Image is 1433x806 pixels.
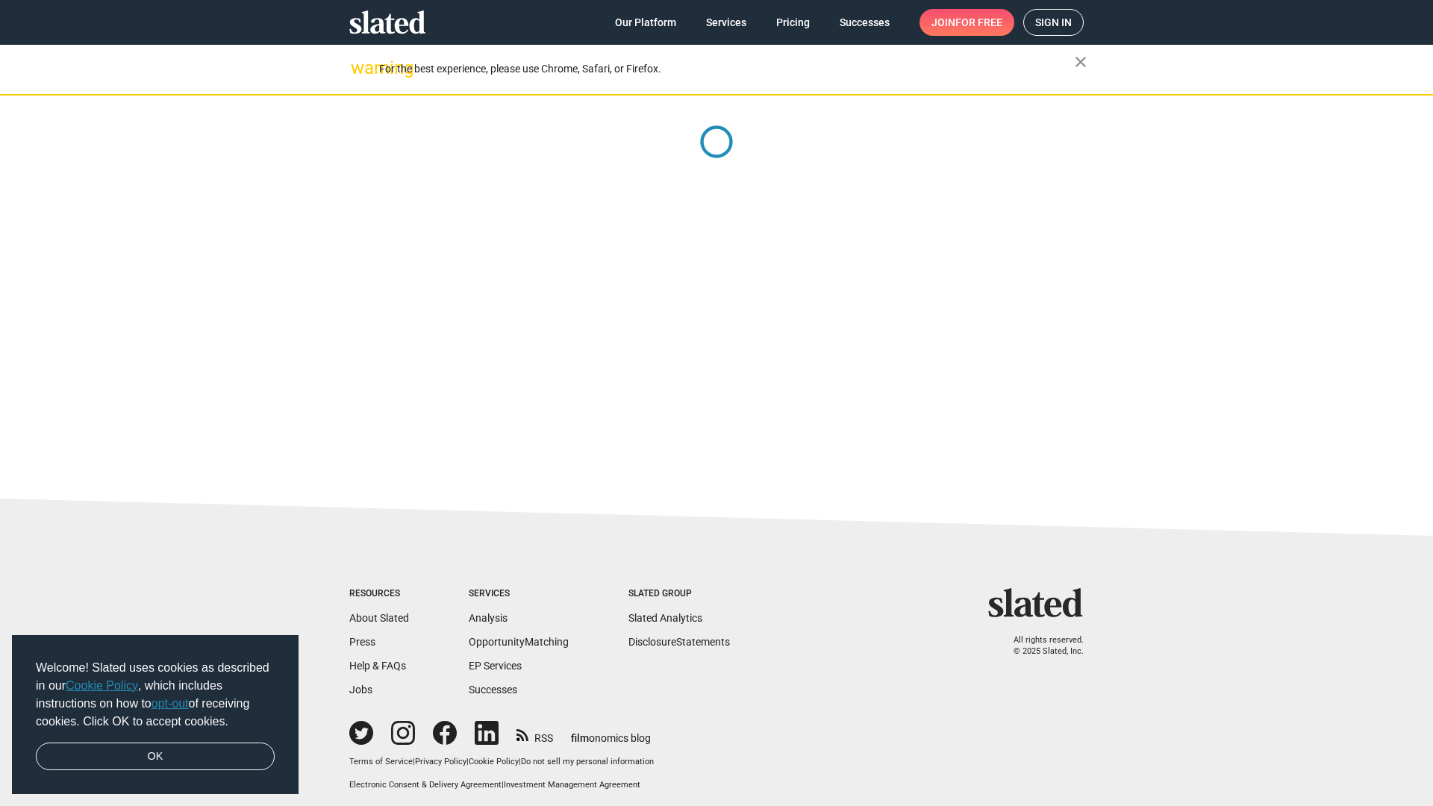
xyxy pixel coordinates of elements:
[36,659,275,731] span: Welcome! Slated uses cookies as described in our , which includes instructions on how to of recei...
[694,9,758,36] a: Services
[349,684,372,696] a: Jobs
[502,780,504,790] span: |
[571,732,589,744] span: film
[469,660,522,672] a: EP Services
[469,612,508,624] a: Analysis
[36,743,275,771] a: dismiss cookie message
[516,722,553,746] a: RSS
[469,588,569,600] div: Services
[469,636,569,648] a: OpportunityMatching
[603,9,688,36] a: Our Platform
[521,757,654,768] button: Do not sell my personal information
[349,660,406,672] a: Help & FAQs
[828,9,902,36] a: Successes
[12,635,299,795] div: cookieconsent
[349,757,413,766] a: Terms of Service
[628,636,730,648] a: DisclosureStatements
[1072,53,1090,71] mat-icon: close
[469,684,517,696] a: Successes
[1035,10,1072,35] span: Sign in
[349,588,409,600] div: Resources
[1023,9,1084,36] a: Sign in
[379,59,1075,79] div: For the best experience, please use Chrome, Safari, or Firefox.
[628,588,730,600] div: Slated Group
[349,780,502,790] a: Electronic Consent & Delivery Agreement
[706,9,746,36] span: Services
[955,9,1002,36] span: for free
[920,9,1014,36] a: Joinfor free
[998,635,1084,657] p: All rights reserved. © 2025 Slated, Inc.
[66,679,138,692] a: Cookie Policy
[504,780,640,790] a: Investment Management Agreement
[764,9,822,36] a: Pricing
[615,9,676,36] span: Our Platform
[349,636,375,648] a: Press
[519,757,521,766] span: |
[840,9,890,36] span: Successes
[413,757,415,766] span: |
[152,697,189,710] a: opt-out
[571,719,651,746] a: filmonomics blog
[628,612,702,624] a: Slated Analytics
[931,9,1002,36] span: Join
[415,757,466,766] a: Privacy Policy
[469,757,519,766] a: Cookie Policy
[776,9,810,36] span: Pricing
[351,59,369,77] mat-icon: warning
[349,612,409,624] a: About Slated
[466,757,469,766] span: |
